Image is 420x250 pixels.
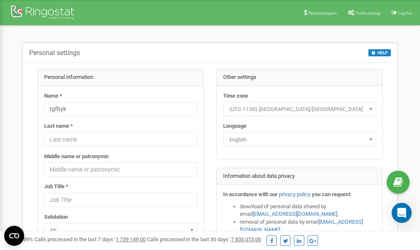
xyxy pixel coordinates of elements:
[44,183,68,191] label: Job Title *
[392,203,412,223] div: Open Intercom Messenger
[368,49,391,56] button: HELP
[44,132,197,146] input: Last name
[223,132,376,146] span: English
[308,11,337,15] span: Referral program
[35,236,146,242] span: Calls processed in the last 7 days :
[44,193,197,207] input: Job Title
[217,69,383,86] div: Other settings
[38,69,204,86] div: Personal information
[29,49,80,57] h5: Personal settings
[44,153,109,161] label: Middle name or patronymic
[226,134,373,146] span: English
[279,191,311,197] a: privacy policy
[4,226,24,246] button: Open CMP widget
[217,168,383,185] div: Information about data privacy
[223,191,278,197] strong: In accordance with our
[223,102,376,116] span: (UTC-11:00) Pacific/Midway
[398,11,412,15] span: Log Out
[253,211,337,217] a: [EMAIL_ADDRESS][DOMAIN_NAME]
[44,162,197,177] input: Middle name or patronymic
[44,213,68,221] label: Salutation
[355,11,381,15] span: Profile settings
[47,225,194,236] span: Mr.
[44,92,62,100] label: Name *
[231,236,261,242] u: 7 835 073,00
[44,102,197,116] input: Name
[240,218,376,234] li: removal of personal data by email ,
[223,92,248,100] label: Time zone
[240,203,376,218] li: download of personal data shared by email ,
[44,223,197,237] span: Mr.
[116,236,146,242] u: 1 739 149,00
[226,104,373,115] span: (UTC-11:00) Pacific/Midway
[312,191,352,197] strong: you can request:
[44,122,73,130] label: Last name *
[147,236,261,242] span: Calls processed in the last 30 days :
[223,122,246,130] label: Language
